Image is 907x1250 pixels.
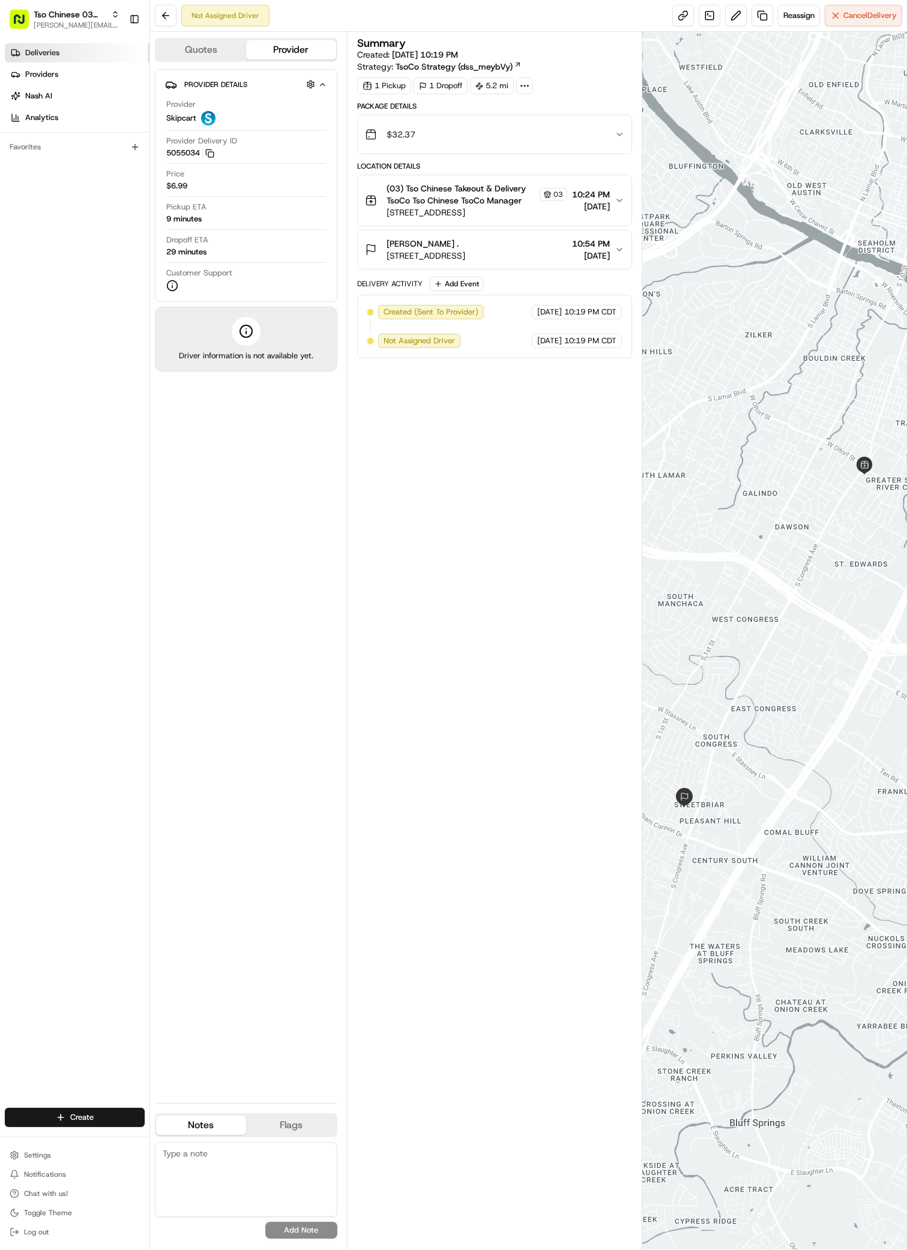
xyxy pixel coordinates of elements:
button: Provider [246,40,336,59]
span: [DATE] [537,335,562,346]
button: Add Event [430,277,483,291]
span: Create [70,1112,94,1123]
span: Provider [166,99,196,110]
span: Deliveries [25,47,59,58]
span: Created: [357,49,458,61]
span: Notifications [24,1170,66,1179]
img: 1736555255976-a54dd68f-1ca7-489b-9aae-adbdc363a1c4 [12,115,34,136]
div: Location Details [357,161,632,171]
span: Knowledge Base [24,268,92,280]
button: See all [186,154,218,168]
div: We're available if you need us! [54,127,165,136]
span: Providers [25,69,58,80]
span: [DATE] [137,218,161,228]
span: 10:19 PM CDT [564,335,616,346]
span: Dropoff ETA [166,235,208,245]
span: [STREET_ADDRESS] [387,250,465,262]
div: Delivery Activity [357,279,423,289]
h3: Summary [357,38,406,49]
img: Wisdom Oko [12,207,31,230]
span: Chat with us! [24,1189,68,1198]
span: [PERSON_NAME] (Store Manager) [37,186,158,196]
button: Flags [246,1116,336,1135]
a: Analytics [5,108,149,127]
button: Notifications [5,1166,145,1183]
span: Nash AI [25,91,52,101]
span: Cancel Delivery [843,10,897,21]
a: 💻API Documentation [97,263,197,285]
a: 📗Knowledge Base [7,263,97,285]
button: Create [5,1108,145,1127]
button: Quotes [156,40,246,59]
span: Wisdom [PERSON_NAME] [37,218,128,228]
a: Deliveries [5,43,149,62]
img: 1736555255976-a54dd68f-1ca7-489b-9aae-adbdc363a1c4 [24,219,34,229]
button: CancelDelivery [825,5,902,26]
div: 💻 [101,269,111,279]
span: 10:24 PM [572,188,610,200]
button: [PERSON_NAME][EMAIL_ADDRESS][DOMAIN_NAME] [34,20,119,30]
span: Pickup ETA [166,202,206,212]
span: [DATE] [572,250,610,262]
span: Not Assigned Driver [384,335,455,346]
button: Tso Chinese 03 TsoCo[PERSON_NAME][EMAIL_ADDRESS][DOMAIN_NAME] [5,5,124,34]
span: Reassign [783,10,815,21]
span: Provider Delivery ID [166,136,237,146]
span: 10:19 PM CDT [564,307,616,317]
a: Powered byPylon [85,297,145,307]
div: 5.2 mi [470,77,514,94]
p: Welcome 👋 [12,48,218,67]
span: [DATE] [572,200,610,212]
div: Strategy: [357,61,522,73]
span: [DATE] 10:19 PM [392,49,458,60]
button: Reassign [778,5,820,26]
div: 1 Pickup [357,77,411,94]
div: Package Details [357,101,632,111]
span: TsoCo Strategy (dss_meybVy) [396,61,513,73]
span: Pylon [119,298,145,307]
button: Tso Chinese 03 TsoCo [34,8,106,20]
span: • [130,218,134,228]
span: Customer Support [166,268,232,278]
div: Favorites [5,137,145,157]
span: $6.99 [166,181,187,191]
span: [DATE] [537,307,562,317]
span: [DATE] [167,186,191,196]
span: Provider Details [184,80,247,89]
span: Skipcart [166,113,196,124]
div: 1 Dropoff [414,77,468,94]
button: [PERSON_NAME] .[STREET_ADDRESS]10:54 PM[DATE] [358,230,631,269]
span: [STREET_ADDRESS] [387,206,567,218]
span: (03) Tso Chinese Takeout & Delivery TsoCo Tso Chinese TsoCo Manager [387,182,537,206]
span: Created (Sent To Provider) [384,307,478,317]
img: Antonia (Store Manager) [12,175,31,194]
input: Clear [31,77,198,90]
div: 9 minutes [166,214,202,224]
button: Settings [5,1147,145,1164]
button: Toggle Theme [5,1204,145,1221]
span: Analytics [25,112,58,123]
div: Past conversations [12,156,80,166]
div: 📗 [12,269,22,279]
button: Chat with us! [5,1185,145,1202]
button: $32.37 [358,115,631,154]
button: (03) Tso Chinese Takeout & Delivery TsoCo Tso Chinese TsoCo Manager03[STREET_ADDRESS]10:24 PM[DATE] [358,175,631,226]
span: 10:54 PM [572,238,610,250]
button: Start new chat [204,118,218,133]
a: Providers [5,65,149,84]
div: Start new chat [54,115,197,127]
a: TsoCo Strategy (dss_meybVy) [396,61,522,73]
span: • [160,186,164,196]
span: Price [166,169,184,179]
img: Nash [12,12,36,36]
span: Log out [24,1227,49,1237]
span: [PERSON_NAME] . [387,238,459,250]
span: Settings [24,1150,51,1160]
span: 03 [553,190,563,199]
span: Driver information is not available yet. [179,350,313,361]
div: 29 minutes [166,247,206,257]
img: profile_skipcart_partner.png [201,111,215,125]
span: $32.37 [387,128,415,140]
